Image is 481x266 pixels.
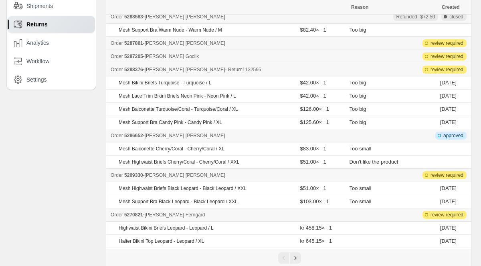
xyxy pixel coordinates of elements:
[124,54,143,59] span: 5287205
[124,133,143,138] span: 5286652
[124,212,143,218] span: 5270821
[111,132,345,140] div: -
[300,198,329,204] span: $103.00 × 1
[440,93,457,99] time: Sunday, October 12, 2025 at 12:58:12 PM
[300,159,326,165] span: $51.00 × 1
[347,156,438,169] td: Don't like the product
[300,106,329,112] span: $126.00 × 1
[347,142,438,156] td: Too small
[347,103,438,116] td: Too big
[145,40,225,46] span: [PERSON_NAME] [PERSON_NAME]
[119,27,222,33] p: Mesh Support Bra Warm Nude - Warm Nude / M
[300,93,326,99] span: $42.00 × 1
[430,53,463,60] span: review required
[111,212,123,218] span: Order
[442,4,460,10] span: Created
[440,119,457,125] time: Sunday, October 12, 2025 at 12:58:12 PM
[145,14,225,20] span: [PERSON_NAME] [PERSON_NAME]
[300,146,326,152] span: $83.00 × 1
[430,40,463,46] span: review required
[26,57,49,65] span: Workflow
[347,90,438,103] td: Too big
[111,66,345,74] div: -
[300,80,326,86] span: $42.00 × 1
[347,182,438,195] td: Too small
[26,39,49,47] span: Analytics
[119,159,239,165] p: Mesh Highwaist Briefs Cherry/Coral - Cherry/Coral / XXL
[300,225,332,231] span: kr 458.15 × 1
[347,24,438,37] td: Too big
[119,238,204,244] p: Halter Bikini Top Leopard - Leopard / XL
[347,76,438,90] td: Too big
[225,67,261,72] span: - Return 1132595
[440,225,457,231] time: Wednesday, June 18, 2025 at 1:27:29 PM
[26,76,47,84] span: Settings
[430,66,463,73] span: review required
[111,39,345,47] div: -
[119,225,214,231] p: Highwaist Bikini Briefs Leopard - Leopard / L
[111,52,345,60] div: -
[26,2,53,10] span: Shipments
[440,238,457,244] time: Wednesday, June 18, 2025 at 1:27:29 PM
[119,146,224,152] p: Mesh Balconette Cherry/Coral - Cherry/Coral / XL
[26,20,48,28] span: Returns
[300,238,332,244] span: kr 645.15 × 1
[119,80,211,86] p: Mesh Bikini Briefs Turquoise - Turquoise / L
[124,172,143,178] span: 5269330
[145,172,225,178] span: [PERSON_NAME] [PERSON_NAME]
[111,13,345,21] div: -
[440,185,457,191] time: Tuesday, June 24, 2025 at 7:44:02 PM
[111,67,123,72] span: Order
[449,14,463,20] span: closed
[111,133,123,138] span: Order
[440,80,457,86] time: Sunday, October 12, 2025 at 12:58:12 PM
[124,67,143,72] span: 5288376
[300,185,326,191] span: $51.00 × 1
[443,132,463,139] span: approved
[111,14,123,20] span: Order
[420,14,435,20] span: $72.50
[430,212,463,218] span: review required
[440,198,457,204] time: Tuesday, June 24, 2025 at 7:44:02 PM
[124,14,143,20] span: 5288583
[106,250,471,266] nav: Pagination
[111,54,123,59] span: Order
[111,211,345,219] div: -
[111,40,123,46] span: Order
[119,106,238,112] p: Mesh Balconette Turquoise/Coral - Turquoise/Coral / XL
[119,119,222,126] p: Mesh Support Bra Candy Pink - Candy Pink / XL
[347,195,438,208] td: Too small
[111,171,345,179] div: -
[145,133,225,138] span: [PERSON_NAME] [PERSON_NAME]
[145,67,225,72] span: [PERSON_NAME] [PERSON_NAME]
[145,54,199,59] span: [PERSON_NAME] Goclik
[396,14,435,20] div: Refunded
[300,27,326,33] span: $82.40 × 1
[119,198,238,205] p: Mesh Support Bra Black Leopard - Black Leopard / XXL
[145,212,205,218] span: [PERSON_NAME] Ferngard
[347,116,438,129] td: Too big
[111,172,123,178] span: Order
[430,172,463,178] span: review required
[351,4,368,10] span: Reason
[119,185,247,192] p: Mesh Highwaist Briefs Black Leopard - Black Leopard / XXL
[124,40,143,46] span: 5287861
[440,106,457,112] time: Sunday, October 12, 2025 at 12:58:12 PM
[300,119,329,125] span: $125.60 × 1
[290,252,301,264] button: Next
[119,93,236,99] p: Mesh Lace Trim Bikini Briefs Neon Pink - Neon Pink / L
